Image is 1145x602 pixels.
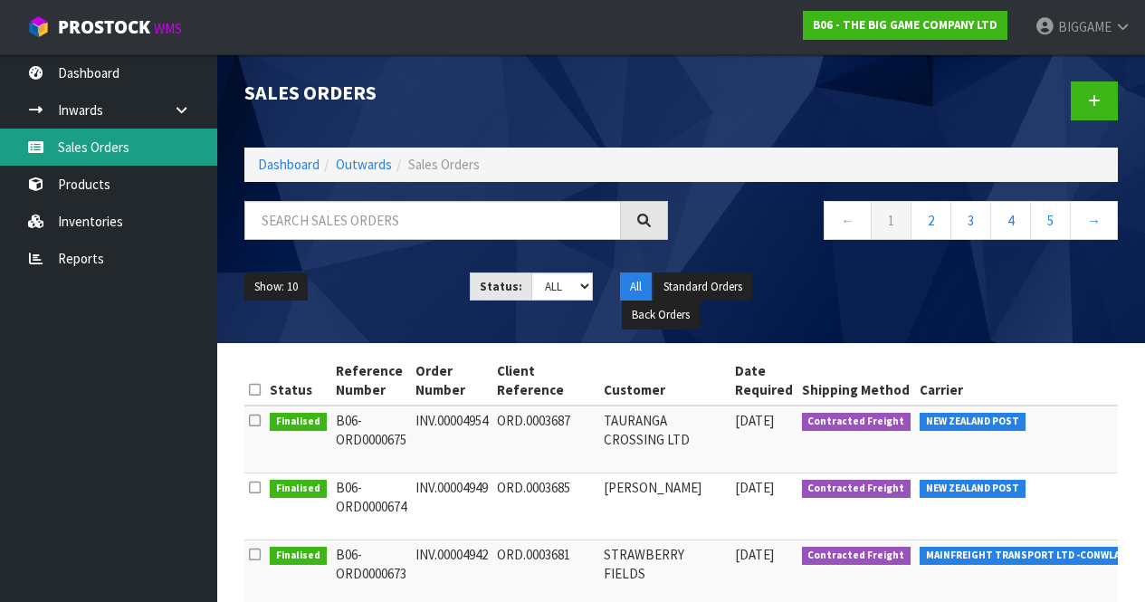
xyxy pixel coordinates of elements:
span: Sales Orders [408,156,480,173]
td: ORD.0003687 [492,406,599,473]
span: Finalised [270,413,327,431]
span: MAINFREIGHT TRANSPORT LTD -CONWLA [920,547,1126,565]
span: ProStock [58,15,150,39]
input: Search sales orders [244,201,621,240]
button: All [620,272,652,301]
small: WMS [154,20,182,37]
img: cube-alt.png [27,15,50,38]
span: [DATE] [735,412,774,429]
a: 1 [871,201,911,240]
a: → [1070,201,1118,240]
th: Shipping Method [797,357,916,406]
a: 3 [950,201,991,240]
span: BIGGAME [1058,18,1112,35]
span: [DATE] [735,546,774,563]
button: Standard Orders [654,272,752,301]
a: 2 [911,201,951,240]
a: 5 [1030,201,1071,240]
th: Client Reference [492,357,599,406]
span: Contracted Freight [802,547,911,565]
td: [PERSON_NAME] [599,473,730,540]
h1: Sales Orders [244,81,668,103]
th: Customer [599,357,730,406]
a: Dashboard [258,156,320,173]
span: NEW ZEALAND POST [920,413,1026,431]
a: ← [824,201,872,240]
span: Finalised [270,480,327,498]
th: Date Required [730,357,797,406]
span: Finalised [270,547,327,565]
td: INV.00004949 [411,473,492,540]
th: Carrier [915,357,1131,406]
td: TAURANGA CROSSING LTD [599,406,730,473]
td: B06-ORD0000674 [331,473,411,540]
th: Order Number [411,357,492,406]
a: Outwards [336,156,392,173]
a: 4 [990,201,1031,240]
span: NEW ZEALAND POST [920,480,1026,498]
td: B06-ORD0000675 [331,406,411,473]
td: INV.00004954 [411,406,492,473]
span: Contracted Freight [802,480,911,498]
span: [DATE] [735,479,774,496]
strong: Status: [480,279,522,294]
strong: B06 - THE BIG GAME COMPANY LTD [813,17,997,33]
span: Contracted Freight [802,413,911,431]
th: Reference Number [331,357,411,406]
button: Back Orders [622,301,700,330]
button: Show: 10 [244,272,308,301]
td: ORD.0003685 [492,473,599,540]
th: Status [265,357,331,406]
nav: Page navigation [695,201,1119,245]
